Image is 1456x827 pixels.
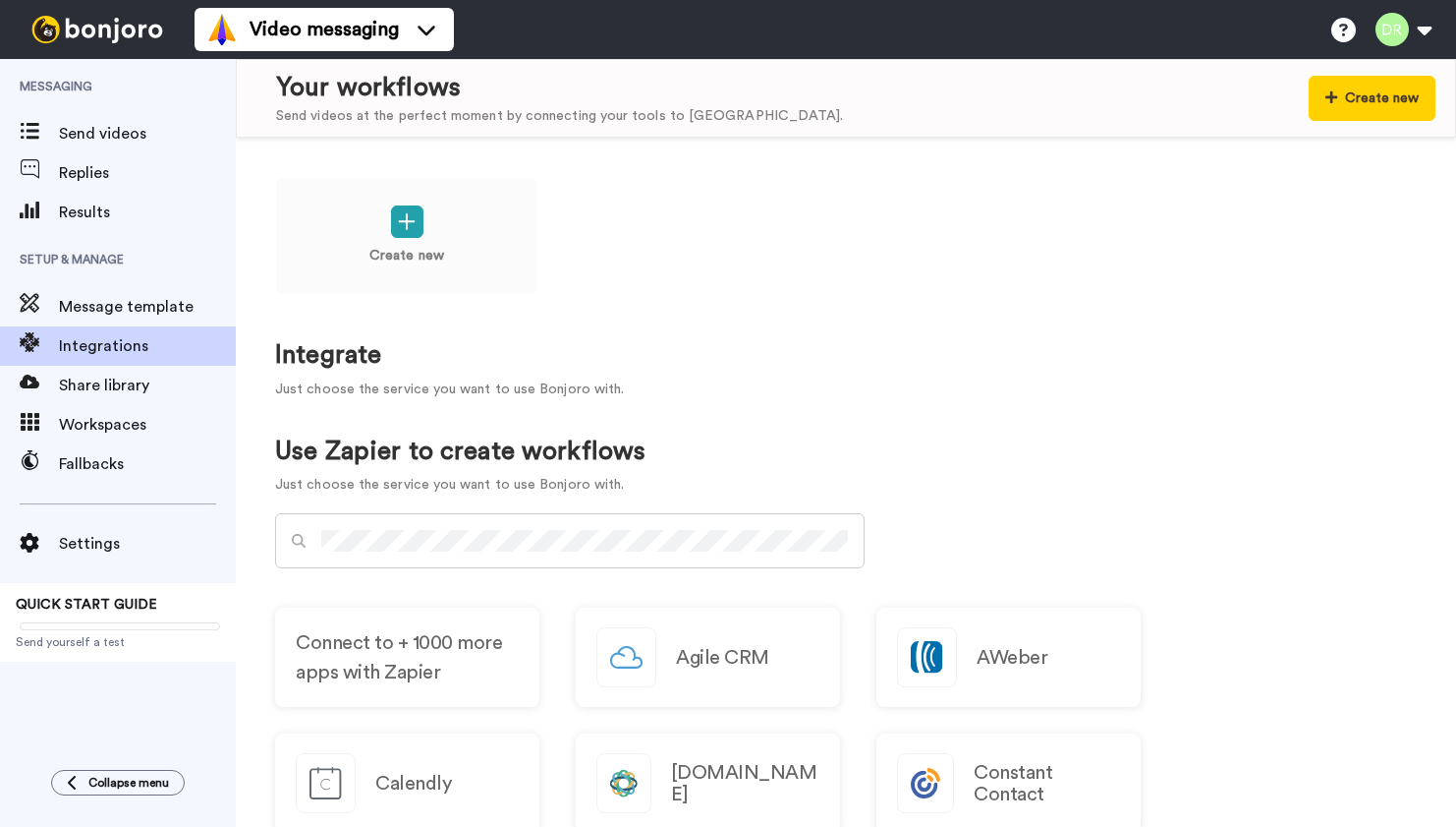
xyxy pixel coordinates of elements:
a: AWeber [876,608,1141,707]
div: Your workflows [276,70,843,106]
span: Workspaces [59,413,236,437]
span: Results [59,201,236,224]
span: Send yourself a test [16,634,220,650]
img: logo_closecom.svg [597,754,650,812]
h1: Use Zapier to create workflows [275,438,645,466]
div: Send videos at the perfect moment by connecting your tools to [GEOGRAPHIC_DATA]. [276,106,843,127]
button: Collapse menu [51,770,185,796]
p: Just choose the service you want to use Bonjoro with. [275,380,1417,400]
span: Integrations [59,334,236,358]
h1: Integrate [275,341,1417,370]
img: logo_constant_contact.svg [898,754,953,812]
button: Create new [1309,76,1435,121]
img: logo_calendly.svg [297,754,355,812]
span: QUICK START GUIDE [16,598,157,612]
h2: Calendly [375,773,451,795]
h2: AWeber [977,647,1047,669]
img: vm-color.svg [206,14,238,45]
a: Agile CRM [576,608,840,707]
a: Connect to + 1000 more apps with Zapier [275,608,539,707]
span: Replies [59,161,236,185]
p: Create new [369,246,444,266]
img: bj-logo-header-white.svg [24,16,171,43]
span: Fallbacks [59,452,236,476]
h2: [DOMAIN_NAME] [671,762,819,805]
span: Share library [59,374,236,397]
p: Just choose the service you want to use Bonjoro with. [275,475,645,496]
a: Create new [275,177,538,295]
span: Send videos [59,122,236,146]
span: Collapse menu [88,775,169,791]
img: logo_agile_crm.svg [597,628,655,686]
span: Video messaging [250,16,399,43]
span: Connect to + 1000 more apps with Zapier [296,628,519,687]
span: Message template [59,295,236,319]
span: Settings [59,532,236,556]
h2: Constant Contact [974,762,1120,805]
h2: Agile CRM [676,647,769,669]
img: logo_aweber.svg [898,628,956,686]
